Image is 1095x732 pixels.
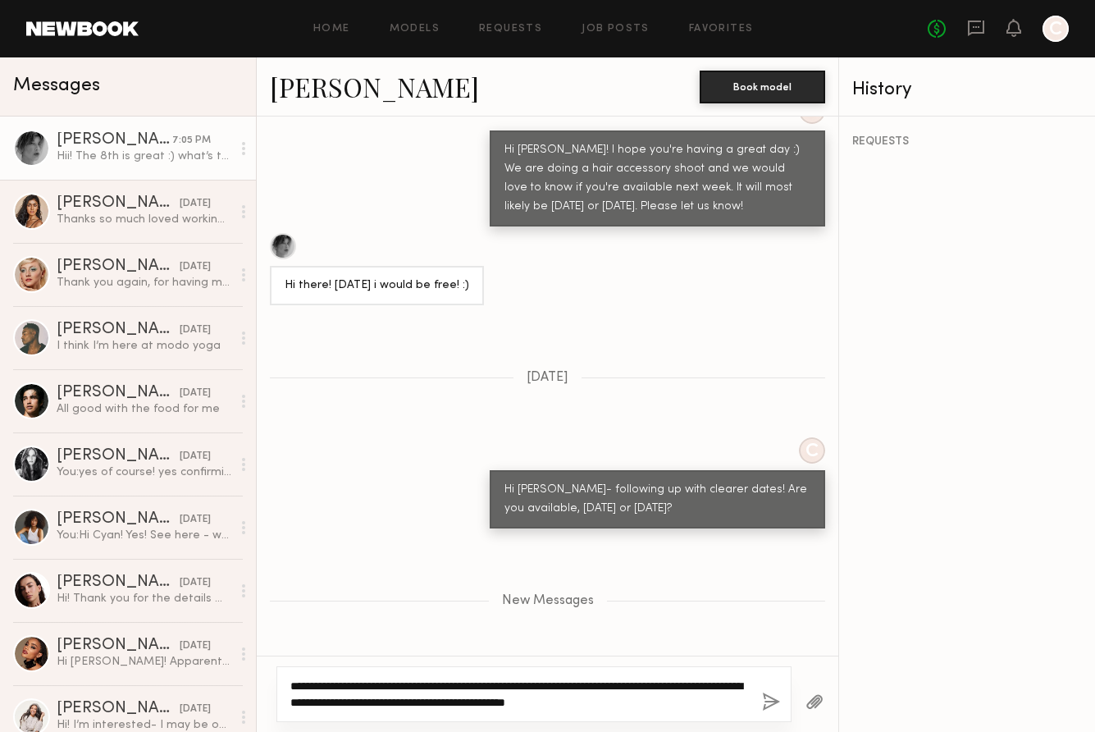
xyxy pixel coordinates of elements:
[57,322,180,338] div: [PERSON_NAME]
[313,24,350,34] a: Home
[527,371,568,385] span: [DATE]
[57,528,231,543] div: You: Hi Cyan! Yes! See here - we'll see you at 8am at [GEOGRAPHIC_DATA]
[57,464,231,480] div: You: yes of course! yes confirming you're call time is 9am
[57,701,180,717] div: [PERSON_NAME]
[390,24,440,34] a: Models
[57,638,180,654] div: [PERSON_NAME]
[180,449,211,464] div: [DATE]
[57,448,180,464] div: [PERSON_NAME]
[502,594,594,608] span: New Messages
[57,511,180,528] div: [PERSON_NAME]
[180,323,211,338] div: [DATE]
[180,702,211,717] div: [DATE]
[180,386,211,401] div: [DATE]
[852,80,1082,99] div: History
[57,338,231,354] div: I think I’m here at modo yoga
[57,574,180,591] div: [PERSON_NAME]
[1043,16,1069,42] a: C
[57,275,231,291] div: Thank you again, for having me - I can not wait to see photos! 😊
[689,24,754,34] a: Favorites
[700,79,825,93] a: Book model
[57,132,172,149] div: [PERSON_NAME]
[504,141,810,217] div: Hi [PERSON_NAME]! I hope you're having a great day :) We are doing a hair accessory shoot and we ...
[57,401,231,417] div: All good with the food for me
[172,133,211,149] div: 7:05 PM
[180,196,211,212] div: [DATE]
[180,512,211,528] div: [DATE]
[180,259,211,275] div: [DATE]
[270,69,479,104] a: [PERSON_NAME]
[700,71,825,103] button: Book model
[57,212,231,227] div: Thanks so much loved working with you all :)
[57,654,231,670] div: Hi [PERSON_NAME]! Apparently I had my notifications off, my apologies. Are you still looking to s...
[582,24,650,34] a: Job Posts
[57,385,180,401] div: [PERSON_NAME]
[57,591,231,606] div: Hi! Thank you for the details ✨ Got it If there’s 2% lactose-free milk, that would be perfect. Th...
[13,76,100,95] span: Messages
[57,149,231,164] div: Hii! The 8th is great :) what’s the budget for this btw?
[180,638,211,654] div: [DATE]
[180,575,211,591] div: [DATE]
[57,195,180,212] div: [PERSON_NAME]
[479,24,542,34] a: Requests
[504,481,810,519] div: Hi [PERSON_NAME]- following up with clearer dates! Are you available, [DATE] or [DATE]?
[852,136,1082,148] div: REQUESTS
[57,258,180,275] div: [PERSON_NAME]
[285,277,469,295] div: Hi there! [DATE] i would be free! :)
